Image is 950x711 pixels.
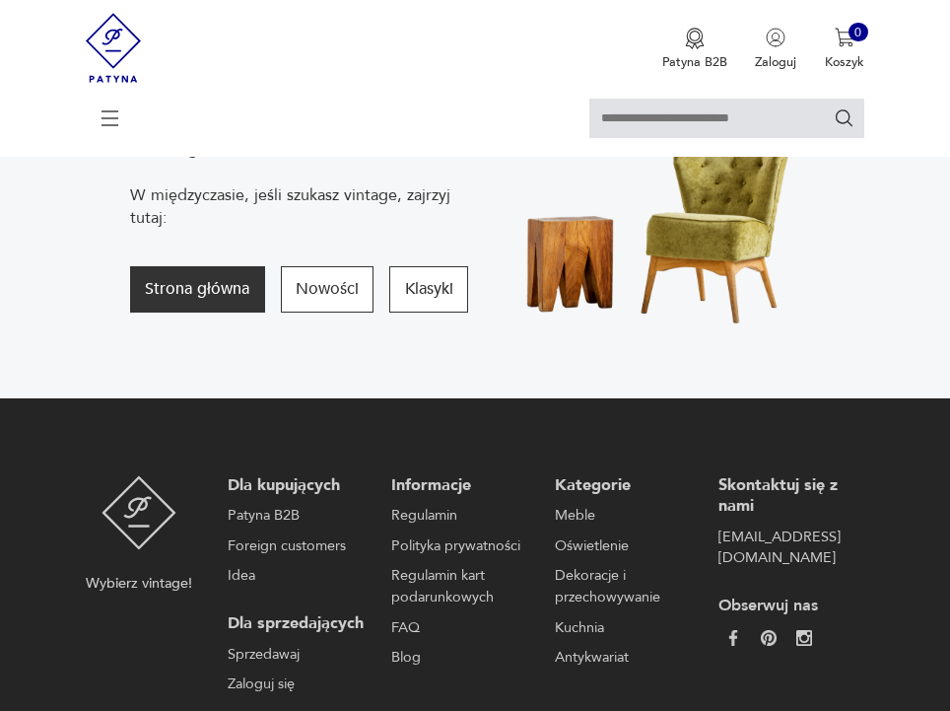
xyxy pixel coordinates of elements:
p: Informacje [391,475,528,497]
p: Kategorie [555,475,692,497]
p: Patyna B2B [662,53,727,71]
p: Zaloguj [755,53,796,71]
div: 0 [848,23,868,42]
a: Dekoracje i przechowywanie [555,565,692,607]
p: Dla kupujących [228,475,365,497]
a: Kuchnia [555,617,692,639]
a: Foreign customers [228,535,365,557]
img: da9060093f698e4c3cedc1453eec5031.webp [725,630,741,646]
img: Ikona medalu [685,28,705,49]
p: Wybierz vintage! [86,573,192,595]
img: Ikona koszyka [835,28,854,47]
img: Patyna - sklep z meblami i dekoracjami vintage [102,475,177,551]
p: Dla sprzedających [228,613,365,635]
a: Sprzedawaj [228,644,365,666]
button: 0Koszyk [825,28,864,71]
a: [EMAIL_ADDRESS][DOMAIN_NAME] [718,527,855,569]
button: Klasyki [389,266,468,313]
img: Fotel [489,101,834,342]
p: W międzyczasie, jeśli szukasz vintage, zajrzyj tutaj: [130,184,475,229]
a: Meble [555,505,692,527]
img: 37d27d81a828e637adc9f9cb2e3d3a8a.webp [761,630,777,646]
a: Regulamin kart podarunkowych [391,565,528,607]
p: Skontaktuj się z nami [718,475,855,518]
p: Obserwuj nas [718,596,855,617]
button: Strona główna [130,266,265,313]
a: Idea [228,565,365,587]
a: Regulamin [391,505,528,527]
img: Ikonka użytkownika [766,28,785,47]
a: Zaloguj się [228,674,365,695]
img: c2fd9cf7f39615d9d6839a72ae8e59e5.webp [796,630,812,646]
a: Antykwariat [555,647,692,669]
button: Zaloguj [755,28,796,71]
button: Szukaj [834,107,855,129]
button: Nowości [281,266,374,313]
a: Blog [391,647,528,669]
a: Patyna B2B [228,505,365,527]
a: Polityka prywatności [391,535,528,557]
a: Ikona medaluPatyna B2B [662,28,727,71]
p: Koszyk [825,53,864,71]
a: Oświetlenie [555,535,692,557]
button: Patyna B2B [662,28,727,71]
a: FAQ [391,617,528,639]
